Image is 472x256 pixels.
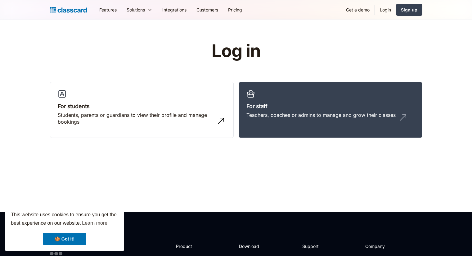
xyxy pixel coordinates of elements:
[223,3,247,17] a: Pricing
[58,112,214,126] div: Students, parents or guardians to view their profile and manage bookings
[246,112,396,118] div: Teachers, coaches or admins to manage and grow their classes
[375,3,396,17] a: Login
[302,243,327,249] h2: Support
[43,233,86,245] a: dismiss cookie message
[81,218,108,228] a: learn more about cookies
[157,3,191,17] a: Integrations
[58,102,226,110] h3: For students
[176,243,209,249] h2: Product
[401,7,417,13] div: Sign up
[191,3,223,17] a: Customers
[341,3,375,17] a: Get a demo
[94,3,122,17] a: Features
[11,211,118,228] span: This website uses cookies to ensure you get the best experience on our website.
[239,243,264,249] h2: Download
[137,42,335,61] h1: Log in
[246,102,415,110] h3: For staff
[50,6,87,14] a: home
[239,82,422,138] a: For staffTeachers, coaches or admins to manage and grow their classes
[5,205,124,251] div: cookieconsent
[127,7,145,13] div: Solutions
[365,243,407,249] h2: Company
[122,3,157,17] div: Solutions
[50,82,234,138] a: For studentsStudents, parents or guardians to view their profile and manage bookings
[396,4,422,16] a: Sign up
